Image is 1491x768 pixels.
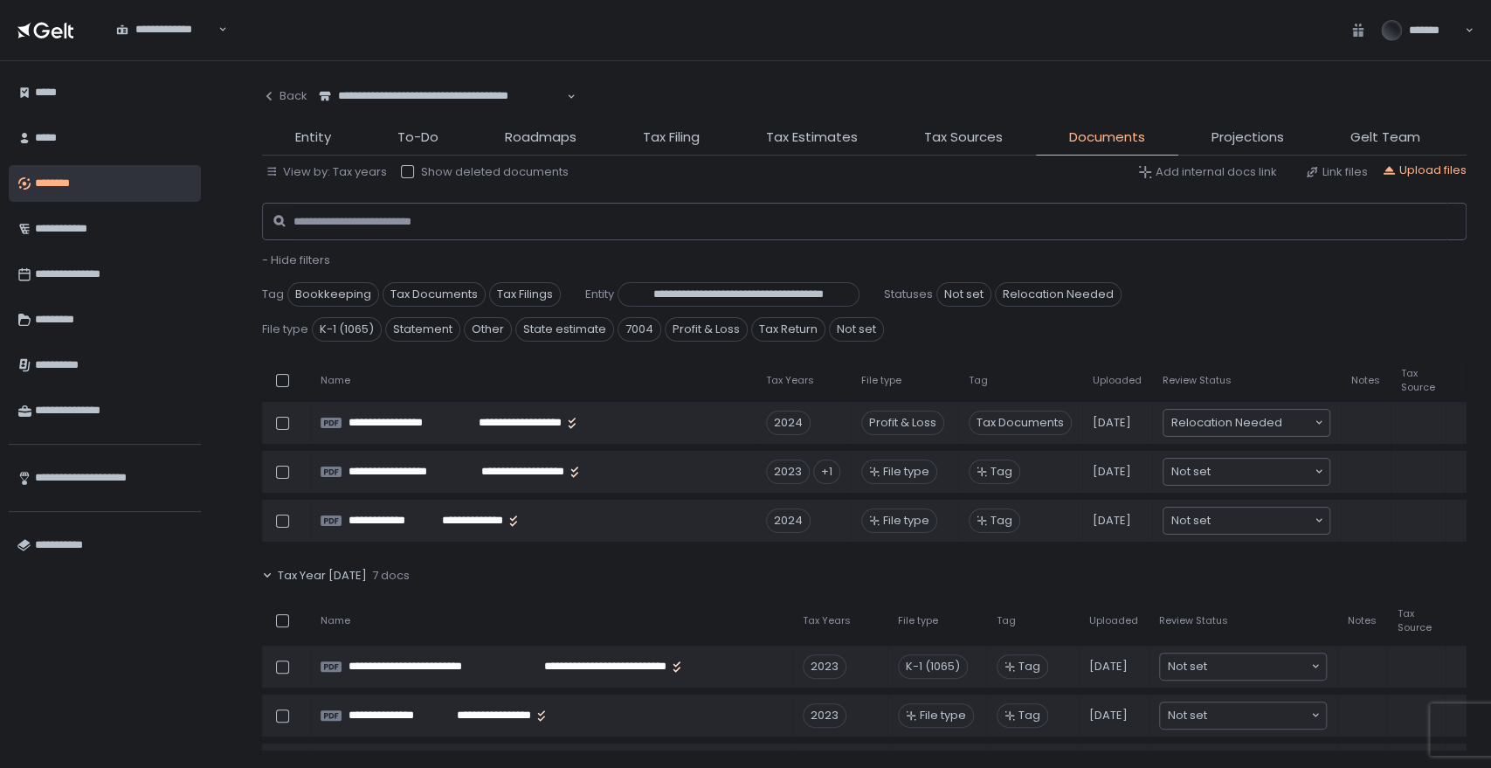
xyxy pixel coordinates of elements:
div: Search for option [1163,459,1329,485]
span: Tax Year [DATE] [278,568,367,584]
button: Back [262,79,307,114]
span: Statement [385,317,460,342]
button: Upload files [1382,163,1467,178]
span: State estimate [515,317,614,342]
span: Entity [295,128,331,148]
input: Search for option [1211,512,1313,529]
input: Search for option [1211,463,1313,481]
span: Roadmaps [505,128,576,148]
input: Search for option [1207,658,1309,675]
button: - Hide filters [262,253,330,268]
input: Search for option [1282,414,1313,432]
span: Not set [936,282,991,307]
span: Tag [262,287,284,302]
span: Tag [991,464,1012,480]
span: Review Status [1159,614,1228,627]
button: View by: Tax years [266,164,387,180]
span: Bookkeeping [287,282,379,307]
span: Tax Years [766,374,814,387]
span: Notes [1351,374,1380,387]
span: Entity [585,287,614,302]
span: File type [861,374,901,387]
span: Review Status [1163,374,1232,387]
span: Gelt Team [1350,128,1420,148]
span: To-Do [397,128,438,148]
div: +1 [813,460,840,484]
span: Tax Filings [489,282,561,307]
div: K-1 (1065) [898,654,968,679]
input: Search for option [1207,707,1309,724]
span: Other [464,317,512,342]
span: [DATE] [1093,415,1131,431]
span: Tag [1018,708,1040,723]
span: Not set [1171,463,1211,481]
span: Tag [969,374,988,387]
span: - Hide filters [262,252,330,268]
span: Name [321,374,350,387]
span: Tax Documents [383,282,486,307]
div: Back [262,88,307,104]
span: Tag [997,614,1016,627]
span: Tag [1018,659,1040,675]
span: Relocation Needed [1171,414,1282,432]
div: Search for option [307,79,576,115]
div: 2024 [766,509,811,533]
div: 2023 [803,654,846,679]
span: Not set [829,317,884,342]
span: [DATE] [1089,708,1128,723]
span: File type [262,322,308,337]
span: Profit & Loss [665,317,748,342]
span: Tag [991,513,1012,529]
input: Search for option [319,104,565,121]
span: [DATE] [1093,513,1131,529]
span: Tax Sources [924,128,1003,148]
span: File type [898,614,938,627]
input: Search for option [116,38,217,55]
span: Not set [1168,707,1207,724]
span: Projections [1211,128,1284,148]
span: File type [920,708,966,723]
span: Uploaded [1089,614,1138,627]
span: 7004 [618,317,661,342]
span: Notes [1348,614,1377,627]
span: K-1 (1065) [312,317,382,342]
button: Add internal docs link [1138,164,1277,180]
div: Search for option [1163,508,1329,534]
div: 2023 [803,703,846,728]
div: Search for option [1163,410,1329,436]
span: Tax Years [803,614,851,627]
div: 2023 [766,460,810,484]
span: File type [883,464,929,480]
div: Profit & Loss [861,411,944,435]
span: File type [883,513,929,529]
div: Search for option [1160,654,1326,680]
button: Link files [1305,164,1368,180]
div: Search for option [1160,702,1326,729]
span: Tax Filing [643,128,700,148]
span: Not set [1171,512,1211,529]
span: Tax Documents [969,411,1072,435]
div: 2024 [766,411,811,435]
span: Tax Source [1401,367,1435,393]
span: Relocation Needed [995,282,1122,307]
span: Tax Return [751,317,825,342]
span: Statuses [884,287,933,302]
span: Uploaded [1093,374,1142,387]
span: 7 docs [372,568,410,584]
span: Not set [1168,658,1207,675]
span: [DATE] [1089,659,1128,675]
span: [DATE] [1093,464,1131,480]
span: Tax Estimates [766,128,858,148]
span: Documents [1069,128,1145,148]
div: Search for option [105,12,227,49]
span: Tax Source [1398,607,1435,633]
span: Name [321,614,350,627]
